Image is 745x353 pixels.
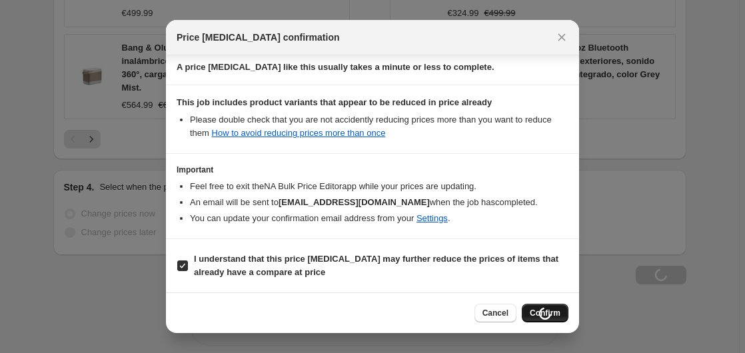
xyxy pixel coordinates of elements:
[190,180,568,193] li: Feel free to exit the NA Bulk Price Editor app while your prices are updating.
[177,165,568,175] h3: Important
[482,308,508,318] span: Cancel
[552,28,571,47] button: Close
[177,31,340,44] span: Price [MEDICAL_DATA] confirmation
[190,113,568,140] li: Please double check that you are not accidently reducing prices more than you want to reduce them
[177,97,492,107] b: This job includes product variants that appear to be reduced in price already
[416,213,448,223] a: Settings
[279,197,430,207] b: [EMAIL_ADDRESS][DOMAIN_NAME]
[190,196,568,209] li: An email will be sent to when the job has completed .
[190,212,568,225] li: You can update your confirmation email address from your .
[212,128,386,138] a: How to avoid reducing prices more than once
[474,304,516,322] button: Cancel
[194,254,558,277] b: I understand that this price [MEDICAL_DATA] may further reduce the prices of items that already h...
[177,62,494,72] b: A price [MEDICAL_DATA] like this usually takes a minute or less to complete.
